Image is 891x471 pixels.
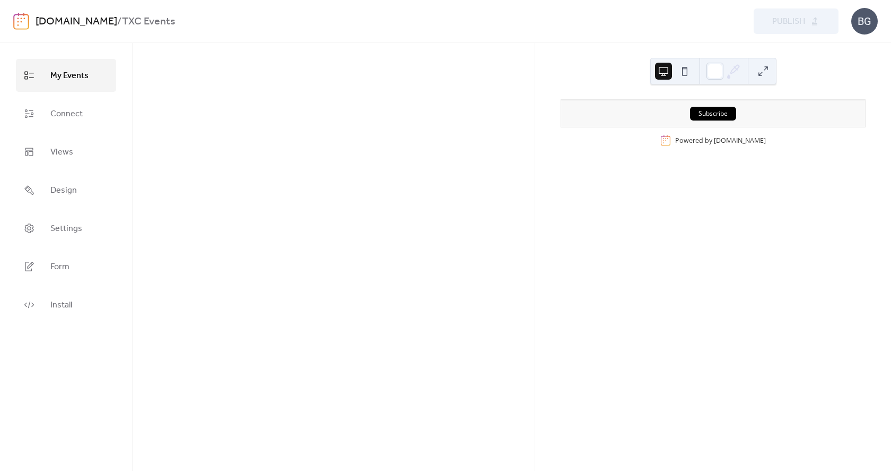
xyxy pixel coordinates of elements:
[117,12,122,32] b: /
[16,59,116,92] a: My Events
[50,297,72,314] span: Install
[50,67,89,84] span: My Events
[16,212,116,245] a: Settings
[50,259,69,276] span: Form
[16,174,116,207] a: Design
[16,250,116,283] a: Form
[16,288,116,321] a: Install
[122,12,175,32] b: TXC Events
[16,135,116,168] a: Views
[50,106,83,123] span: Connect
[50,144,73,161] span: Views
[50,220,82,237] span: Settings
[16,97,116,130] a: Connect
[690,107,736,121] button: Subscribe
[851,8,878,35] div: BG
[714,136,766,145] a: [DOMAIN_NAME]
[50,182,77,199] span: Design
[13,13,29,30] img: logo
[36,12,117,32] a: [DOMAIN_NAME]
[675,136,766,145] div: Powered by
